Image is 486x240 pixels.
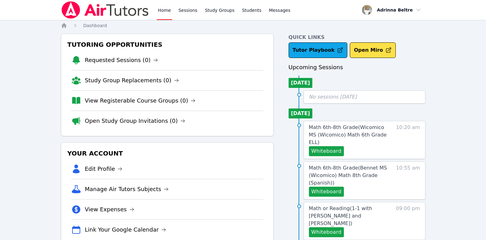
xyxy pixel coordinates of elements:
[85,76,179,85] a: Study Group Replacements (0)
[83,23,107,28] span: Dashboard
[85,96,196,105] a: View Registerable Course Groups (0)
[85,117,186,125] a: Open Study Group Invitations (0)
[309,164,392,187] a: Math 6th-8th Grade(Bennet MS (Wicomico) Math 8th Grade (Spanish))
[309,205,372,226] span: Math or Reading ( 1-1 with [PERSON_NAME] and [PERSON_NAME] )
[309,165,387,186] span: Math 6th-8th Grade ( Bennet MS (Wicomico) Math 8th Grade (Spanish) )
[289,34,425,41] h4: Quick Links
[309,146,344,156] button: Whiteboard
[309,124,392,146] a: Math 6th-8th Grade(Wicomico MS (Wicomico) Math 6th Grade ELL)
[61,22,425,29] nav: Breadcrumb
[66,39,268,50] h3: Tutoring Opportunities
[85,185,169,194] a: Manage Air Tutors Subjects
[309,187,344,197] button: Whiteboard
[309,124,387,145] span: Math 6th-8th Grade ( Wicomico MS (Wicomico) Math 6th Grade ELL )
[289,42,348,58] a: Tutor Playbook
[309,94,357,100] span: No sessions [DATE]
[350,42,396,58] button: Open Miro
[61,1,149,19] img: Air Tutors
[85,225,166,234] a: Link Your Google Calendar
[289,78,313,88] li: [DATE]
[309,227,344,237] button: Whiteboard
[396,164,420,197] span: 10:55 am
[396,124,420,156] span: 10:20 am
[85,56,158,65] a: Requested Sessions (0)
[289,63,425,72] h3: Upcoming Sessions
[396,205,420,237] span: 09:00 pm
[66,148,268,159] h3: Your Account
[309,205,392,227] a: Math or Reading(1-1 with [PERSON_NAME] and [PERSON_NAME])
[85,165,123,173] a: Edit Profile
[289,108,313,118] li: [DATE]
[83,22,107,29] a: Dashboard
[85,205,134,214] a: View Expenses
[269,7,290,13] span: Messages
